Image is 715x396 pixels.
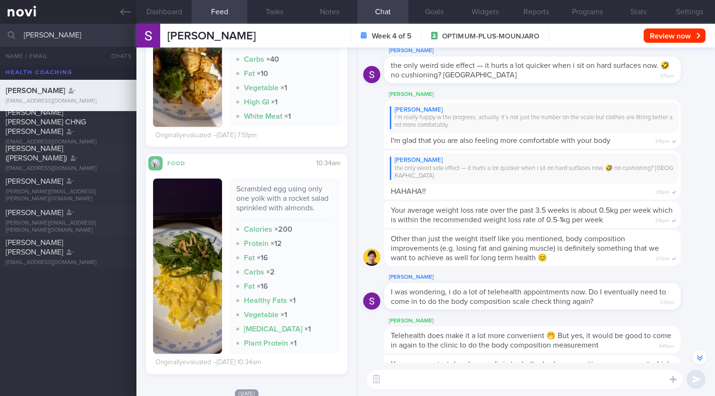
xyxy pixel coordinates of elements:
div: [EMAIL_ADDRESS][DOMAIN_NAME] [6,259,131,266]
span: Your average weight loss rate over the past 3.5 weeks is about 0.5kg per week which is within the... [391,207,673,224]
div: [PERSON_NAME][EMAIL_ADDRESS][PERSON_NAME][DOMAIN_NAME] [6,220,131,234]
strong: × 1 [284,113,291,120]
span: Telehealth does make it a lot more convenient 🤭 But yes, it would be good to come in again to the... [391,332,671,349]
span: the only weird side effect — it hurts a lot quicker when i sit on hard surfaces now. 🤣 no cushion... [391,62,670,79]
div: [PERSON_NAME] [384,272,709,283]
div: Scrambled egg using only one yolk with a rocket salad sprinkled with almonds. [236,184,333,220]
strong: Fat [244,283,255,290]
span: I'm glad that you are also feeling more comfortable with your body [391,137,610,144]
strong: × 16 [257,254,268,262]
span: 3:15pm [660,70,674,79]
div: [PERSON_NAME][EMAIL_ADDRESS][PERSON_NAME][DOMAIN_NAME] [6,189,131,203]
span: I was wondering, i do a lot of telehealth appointments now. Do I eventually need to come in to do... [391,288,666,305]
strong: × 10 [257,70,268,77]
strong: Carbs [244,56,264,63]
strong: × 12 [271,240,282,247]
div: [PERSON_NAME] [384,45,709,57]
div: Originally evaluated – [DATE] 7:51pm [155,132,257,140]
strong: × 1 [289,297,296,304]
strong: × 1 [280,311,287,319]
strong: × 10 [257,41,268,49]
img: Scrambled egg using only one yolk with a rocket salad sprinkled with almonds. [153,179,222,354]
strong: Vegetable [244,84,279,92]
strong: × 2 [266,268,275,276]
div: [EMAIL_ADDRESS][DOMAIN_NAME] [6,98,131,105]
span: 4:49pm [659,340,674,349]
strong: Fat [244,70,255,77]
strong: Week 4 of 5 [372,31,412,41]
div: [EMAIL_ADDRESS][DOMAIN_NAME] [6,165,131,172]
div: Food [163,159,201,167]
div: Originally evaluated – [DATE] 10:34am [155,358,261,367]
strong: High GI [244,98,269,106]
strong: Carbs [244,268,264,276]
div: i’m really happy w the progress, actually. it’s not just the number on the scale but clothes are ... [390,114,675,130]
strong: Fat [244,254,255,262]
strong: Protein [244,240,269,247]
span: 3:15pm [655,136,669,145]
span: 3:21pm [660,297,674,306]
strong: Fat [244,41,255,49]
strong: Healthy Fats [244,297,287,304]
strong: [MEDICAL_DATA] [244,325,302,333]
span: 3:16pm [655,187,669,196]
div: the only weird side effect — it hurts a lot quicker when i sit on hard surfaces now. 🤣 no cushion... [390,165,675,180]
div: [PERSON_NAME] [390,106,675,114]
button: Review now [644,28,705,43]
span: 10:34am [316,160,340,167]
strong: × 1 [280,84,287,92]
span: [PERSON_NAME] [6,87,65,94]
div: [PERSON_NAME] [384,315,709,327]
strong: × 200 [274,226,292,233]
span: [PERSON_NAME] ([PERSON_NAME]) [6,145,67,162]
span: HAHAHA!! [391,188,426,195]
strong: Plant Protein [244,339,288,347]
span: Other than just the weight itself like you mentioned, body composition improvements (e.g. losing ... [391,235,659,262]
div: [PERSON_NAME] [390,157,675,164]
strong: × 1 [304,325,311,333]
span: [PERSON_NAME] [6,178,63,185]
strong: × 1 [290,339,297,347]
div: [EMAIL_ADDRESS][DOMAIN_NAME] [6,139,131,146]
button: Chats [98,47,136,66]
span: [PERSON_NAME] [167,30,256,42]
strong: × 40 [266,56,279,63]
strong: Vegetable [244,311,279,319]
span: You can even just drop by our clinic to do the body composition measurement which is usually very... [391,360,673,387]
span: OPTIMUM-PLUS-MOUNJARO [442,32,539,41]
div: [PERSON_NAME] [384,89,709,100]
span: 3:17pm [656,253,669,262]
span: [PERSON_NAME] [PERSON_NAME] [6,239,63,256]
strong: Calories [244,226,272,233]
strong: × 16 [257,283,268,290]
span: 3:16pm [655,215,669,224]
strong: White Meat [244,113,282,120]
span: [PERSON_NAME] [6,209,63,217]
strong: × 1 [271,98,278,106]
span: [PERSON_NAME] [PERSON_NAME] CHNG [PERSON_NAME] [6,109,86,135]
